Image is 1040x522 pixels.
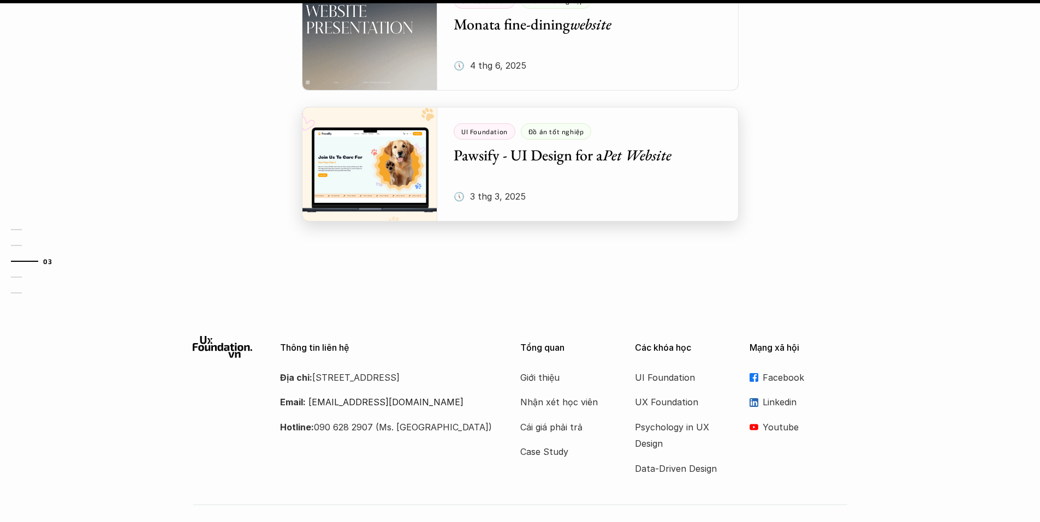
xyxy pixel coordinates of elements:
p: Thông tin liên hệ [280,343,493,353]
p: Youtube [763,419,848,435]
a: 03 [11,255,63,268]
a: Cái giá phải trả [520,419,608,435]
a: Case Study [520,443,608,460]
a: Youtube [750,419,848,435]
p: 090 628 2907 (Ms. [GEOGRAPHIC_DATA]) [280,419,493,435]
a: Nhận xét học viên [520,394,608,410]
p: [STREET_ADDRESS] [280,369,493,386]
a: Data-Driven Design [635,460,722,477]
strong: 03 [43,257,52,265]
a: UX Foundation [635,394,722,410]
p: Các khóa học [635,343,733,353]
a: UI FoundationĐồ án tốt nghiệpPawsify - UI Design for aPet Website🕔 3 thg 3, 2025 [302,107,739,221]
a: [EMAIL_ADDRESS][DOMAIN_NAME] [308,397,463,407]
p: Facebook [763,369,848,386]
a: Facebook [750,369,848,386]
strong: Hotline: [280,422,314,433]
a: Linkedin [750,394,848,410]
p: Tổng quan [520,343,619,353]
a: Psychology in UX Design [635,419,722,452]
strong: Địa chỉ: [280,372,312,383]
p: Mạng xã hội [750,343,848,353]
a: UI Foundation [635,369,722,386]
a: Giới thiệu [520,369,608,386]
strong: Email: [280,397,306,407]
p: Linkedin [763,394,848,410]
